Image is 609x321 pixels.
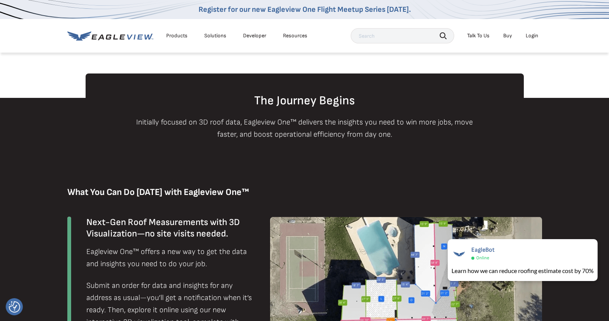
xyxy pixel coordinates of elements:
[452,266,594,275] div: Learn how we can reduce roofing estimate cost by 70%
[283,32,307,39] div: Resources
[471,246,495,254] span: EagleBot
[204,32,226,39] div: Solutions
[9,301,20,313] img: Revisit consent button
[199,5,411,14] a: Register for our new Eagleview One Flight Meetup Series [DATE].
[452,246,467,262] img: EagleBot
[128,116,481,141] p: Initially focused on 3D roof data, Eagleview One™ delivers the insights you need to win more jobs...
[86,95,524,107] h2: The Journey Begins
[9,301,20,313] button: Consent Preferences
[86,217,258,240] h4: Next-Gen Roof Measurements with 3D Visualization—no site visits needed.
[86,246,258,270] p: Eagleview One™ offers a new way to get the data and insights you need to do your job.
[526,32,538,39] div: Login
[351,28,454,43] input: Search
[467,32,490,39] div: Talk To Us
[67,186,542,198] h3: What You Can Do [DATE] with Eagleview One™
[476,255,489,261] span: Online
[503,32,512,39] a: Buy
[243,32,266,39] a: Developer
[166,32,188,39] div: Products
